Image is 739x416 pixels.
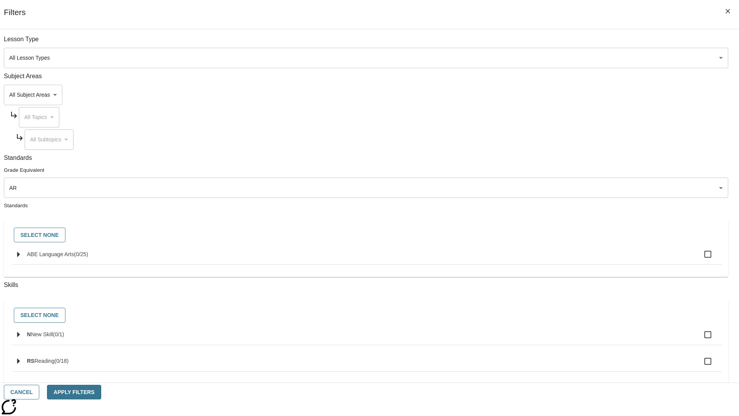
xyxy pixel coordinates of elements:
[4,154,728,163] p: Standards
[47,385,101,400] button: Apply Filters
[12,244,722,271] ul: Select standards
[55,358,69,364] span: 0 skills selected/18 skills in group
[74,251,88,257] span: 0 standards selected/25 standards in group
[27,331,31,337] span: N
[4,8,26,29] h1: Filters
[4,166,728,174] p: Grade Equivalent
[12,325,722,404] ul: Select skills
[10,226,722,245] div: Select standards
[720,3,736,19] button: Close Filters side menu
[14,228,65,243] button: Select None
[53,331,64,337] span: 0 skills selected/1 skills in group
[4,385,39,400] button: Cancel
[4,85,62,105] div: Select a Subject Area
[10,306,722,325] div: Select skills
[27,251,74,257] span: ABE Language Arts
[4,281,728,290] p: Skills
[14,308,65,323] button: Select None
[34,358,54,364] span: Reading
[4,202,728,209] p: Standards
[4,48,728,68] div: Select a lesson type
[19,107,59,127] div: Select a Subject Area
[4,178,728,198] div: Select a Grade Equivalent
[31,331,53,337] span: New Skill
[4,72,728,81] p: Subject Areas
[25,129,74,150] div: Select a Subject Area
[4,35,728,44] p: Lesson Type
[27,358,34,364] span: RS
